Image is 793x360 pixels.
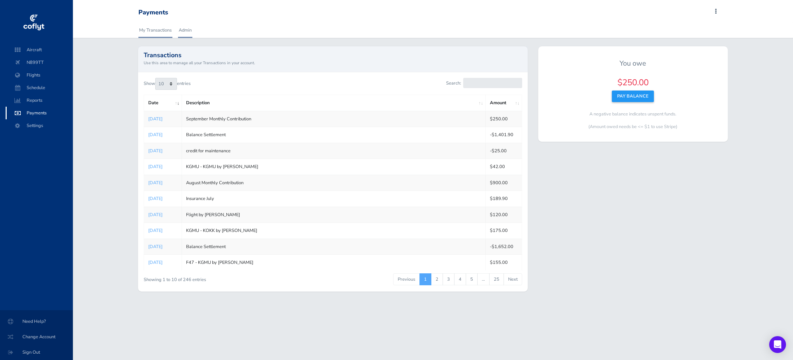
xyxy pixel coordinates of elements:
a: [DATE] [148,195,163,202]
a: [DATE] [148,212,163,218]
a: My Transactions [138,22,172,38]
p: (Amount owed needs be <= $1 to use Stripe) [544,123,722,130]
a: [DATE] [148,227,163,234]
span: Aircraft [13,44,66,56]
label: Search: [446,78,522,88]
div: Open Intercom Messenger [769,336,786,353]
span: Settings [13,119,66,132]
td: $155.00 [485,255,522,271]
td: $120.00 [485,207,522,222]
td: $42.00 [485,159,522,175]
span: N899TT [13,56,66,69]
span: Need Help? [8,315,64,328]
div: Payments [138,9,168,16]
small: Use this area to manage all your Transactions in your account. [144,60,522,66]
a: 5 [466,273,478,285]
span: Reports [13,94,66,107]
img: coflyt logo [22,12,45,33]
td: credit for maintenance [182,143,486,159]
div: Showing 1 to 10 of 246 entries [144,273,296,284]
a: Admin [178,22,192,38]
a: 4 [454,273,466,285]
td: -$25.00 [485,143,522,159]
a: [DATE] [148,132,163,138]
span: Change Account [8,331,64,343]
a: [DATE] [148,116,163,122]
td: $189.90 [485,191,522,207]
td: September Monthly Contribution [182,111,486,127]
button: Pay Balance [612,91,654,102]
a: 25 [489,273,504,285]
td: -$1,401.90 [485,127,522,143]
td: Flight by [PERSON_NAME] [182,207,486,222]
td: Balance Settlement [182,239,486,254]
td: $900.00 [485,175,522,191]
th: Date: activate to sort column ascending [144,95,182,111]
a: 3 [443,273,454,285]
input: Search: [463,78,522,88]
td: -$1,652.00 [485,239,522,254]
h5: You owe [544,59,722,68]
a: 2 [431,273,443,285]
td: F47 - KGMU by [PERSON_NAME] [182,255,486,271]
a: [DATE] [148,164,163,170]
td: $175.00 [485,223,522,239]
label: Show entries [144,78,191,90]
h2: Transactions [144,52,522,58]
span: Flights [13,69,66,81]
td: $250.00 [485,111,522,127]
td: August Monthly Contribution [182,175,486,191]
a: Next [504,273,522,285]
p: A negative balance indicates unspent funds. [544,111,722,118]
td: Balance Settlement [182,127,486,143]
td: Insurance July [182,191,486,207]
a: 1 [419,273,431,285]
a: [DATE] [148,180,163,186]
select: Showentries [155,78,177,90]
a: [DATE] [148,259,163,266]
span: Payments [13,107,66,119]
h4: $250.00 [544,78,722,88]
td: KGMU - KOKK by [PERSON_NAME] [182,223,486,239]
a: [DATE] [148,244,163,250]
a: [DATE] [148,148,163,154]
th: Description: activate to sort column ascending [182,95,486,111]
td: KGMU - KGMU by [PERSON_NAME] [182,159,486,175]
th: Amount: activate to sort column ascending [485,95,522,111]
span: Sign Out [8,346,64,359]
span: Schedule [13,81,66,94]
